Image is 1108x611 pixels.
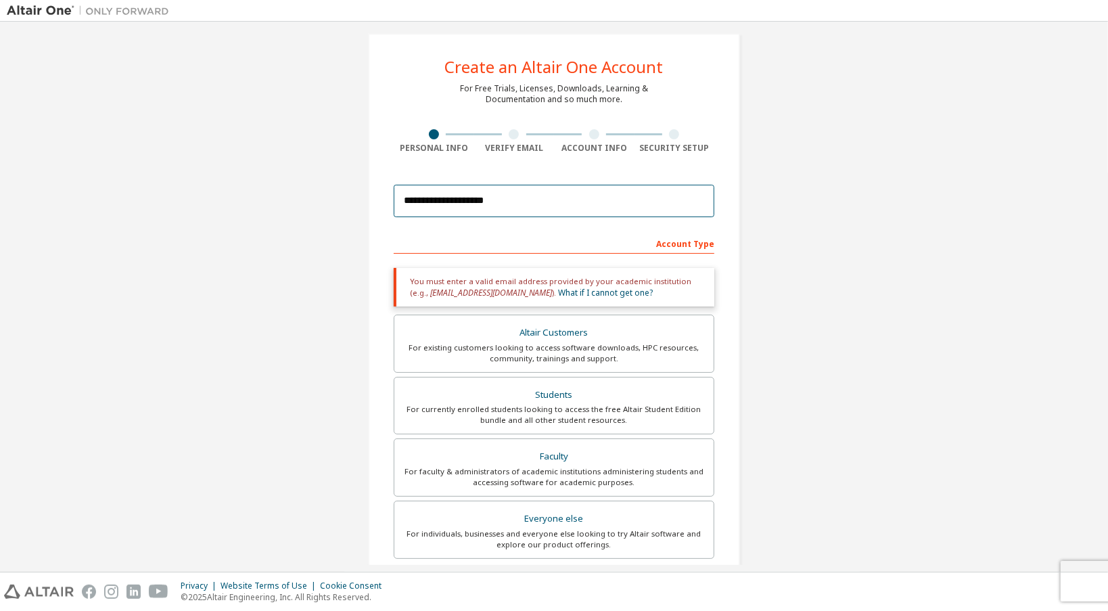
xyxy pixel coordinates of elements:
[430,287,552,298] span: [EMAIL_ADDRESS][DOMAIN_NAME]
[394,143,474,154] div: Personal Info
[181,591,390,603] p: © 2025 Altair Engineering, Inc. All Rights Reserved.
[181,581,221,591] div: Privacy
[554,143,634,154] div: Account Info
[445,59,664,75] div: Create an Altair One Account
[402,323,706,342] div: Altair Customers
[221,581,320,591] div: Website Terms of Use
[558,287,653,298] a: What if I cannot get one?
[4,585,74,599] img: altair_logo.svg
[104,585,118,599] img: instagram.svg
[82,585,96,599] img: facebook.svg
[460,83,648,105] div: For Free Trials, Licenses, Downloads, Learning & Documentation and so much more.
[402,528,706,550] div: For individuals, businesses and everyone else looking to try Altair software and explore our prod...
[7,4,176,18] img: Altair One
[402,342,706,364] div: For existing customers looking to access software downloads, HPC resources, community, trainings ...
[394,268,714,307] div: You must enter a valid email address provided by your academic institution (e.g., ).
[149,585,168,599] img: youtube.svg
[402,404,706,426] div: For currently enrolled students looking to access the free Altair Student Edition bundle and all ...
[320,581,390,591] div: Cookie Consent
[402,510,706,528] div: Everyone else
[402,386,706,405] div: Students
[402,447,706,466] div: Faculty
[634,143,715,154] div: Security Setup
[402,466,706,488] div: For faculty & administrators of academic institutions administering students and accessing softwa...
[474,143,555,154] div: Verify Email
[394,232,714,254] div: Account Type
[126,585,141,599] img: linkedin.svg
